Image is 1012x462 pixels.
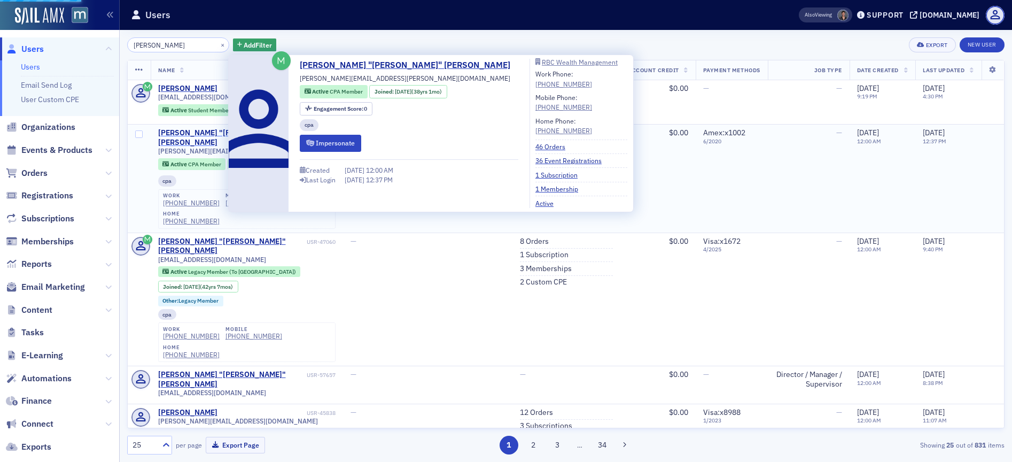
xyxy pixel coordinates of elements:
div: Support [867,10,904,20]
span: — [520,369,526,379]
span: [EMAIL_ADDRESS][DOMAIN_NAME] [158,256,266,264]
span: [DATE] [345,175,366,184]
div: USR-57657 [307,372,336,379]
span: $0.00 [669,369,688,379]
a: Orders [6,167,48,179]
div: Joined: 1983-01-01 00:00:00 [158,281,238,292]
span: [DATE] [923,83,945,93]
span: Name [158,66,175,74]
a: 46 Orders [535,142,573,151]
time: 12:00 AM [857,137,881,145]
span: Payment Methods [703,66,760,74]
button: Impersonate [300,135,361,151]
button: Export [909,37,955,52]
a: [PHONE_NUMBER] [163,332,220,340]
span: Student Member [188,106,231,114]
span: [DATE] [857,407,879,417]
a: Registrations [6,190,73,202]
span: [DATE] [857,236,879,246]
a: 36 Event Registrations [535,156,610,165]
a: Content [6,304,52,316]
span: 4 / 2025 [703,246,760,253]
span: Other : [162,297,178,304]
a: 3 Subscriptions [520,421,572,431]
button: [DOMAIN_NAME] [910,11,983,19]
span: Profile [986,6,1005,25]
div: Joined: 1987-07-01 00:00:00 [228,158,305,170]
a: Users [21,62,40,72]
a: Automations [6,373,72,384]
a: Finance [6,395,52,407]
a: [PERSON_NAME] "[PERSON_NAME]" [PERSON_NAME] [158,128,305,147]
span: Legacy Member (To [GEOGRAPHIC_DATA]) [188,268,296,275]
span: [DATE] [857,83,879,93]
a: New User [960,37,1005,52]
div: Mobile Phone: [535,93,592,112]
time: 12:37 PM [923,137,946,145]
span: [DATE] [857,369,879,379]
a: 12 Orders [520,408,553,418]
a: SailAMX [15,7,64,25]
div: [PHONE_NUMBER] [163,217,220,225]
a: [PERSON_NAME] [158,84,217,94]
div: Home Phone: [535,116,592,136]
a: [PERSON_NAME] "[PERSON_NAME]" [PERSON_NAME] [158,370,305,389]
a: Active CPA Member [162,160,221,167]
span: Visa : x8988 [703,407,741,417]
span: 1 / 2023 [703,417,760,424]
div: Also [805,11,815,18]
a: [PHONE_NUMBER] [225,199,282,207]
span: [EMAIL_ADDRESS][DOMAIN_NAME] [158,389,266,397]
div: [DOMAIN_NAME] [920,10,979,20]
span: Users [21,43,44,55]
div: Other: [158,296,224,306]
a: Connect [6,418,53,430]
input: Search… [127,37,229,52]
strong: 831 [973,440,988,450]
span: Active [170,106,188,114]
div: home [163,211,220,217]
span: Subscriptions [21,213,74,225]
span: [DATE] [395,88,411,95]
a: [PHONE_NUMBER] [163,351,220,359]
div: [PERSON_NAME] [158,408,217,418]
a: Reports [6,258,52,270]
div: Director / Manager / Supervisor [775,370,842,389]
span: Active [170,268,188,275]
span: Viewing [805,11,832,19]
span: Visa : x1672 [703,236,741,246]
span: — [351,369,356,379]
button: × [218,40,228,49]
img: SailAMX [72,7,88,24]
div: home [163,344,220,351]
span: [PERSON_NAME][EMAIL_ADDRESS][DOMAIN_NAME] [158,417,318,425]
a: [PHONE_NUMBER] [163,199,220,207]
a: [PERSON_NAME] "[PERSON_NAME]" [PERSON_NAME] [300,59,518,72]
a: [PHONE_NUMBER] [535,79,592,89]
span: — [703,369,709,379]
div: cpa [158,175,177,186]
div: mobile [225,192,282,199]
div: USR-47060 [307,238,336,245]
div: [PHONE_NUMBER] [535,126,592,135]
a: Tasks [6,327,44,338]
span: — [351,236,356,246]
div: [PERSON_NAME] "[PERSON_NAME]" [PERSON_NAME] [158,237,305,256]
span: Finance [21,395,52,407]
div: work [163,192,220,199]
a: Events & Products [6,144,92,156]
span: Visa : x8988 [703,427,741,437]
span: … [572,440,587,450]
div: RBC Wealth Management [542,59,618,65]
div: Export [926,42,948,48]
span: [DATE] [183,283,200,290]
a: Email Marketing [6,281,85,293]
button: 34 [593,436,612,455]
a: Active Legacy Member (To [GEOGRAPHIC_DATA]) [162,268,295,275]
